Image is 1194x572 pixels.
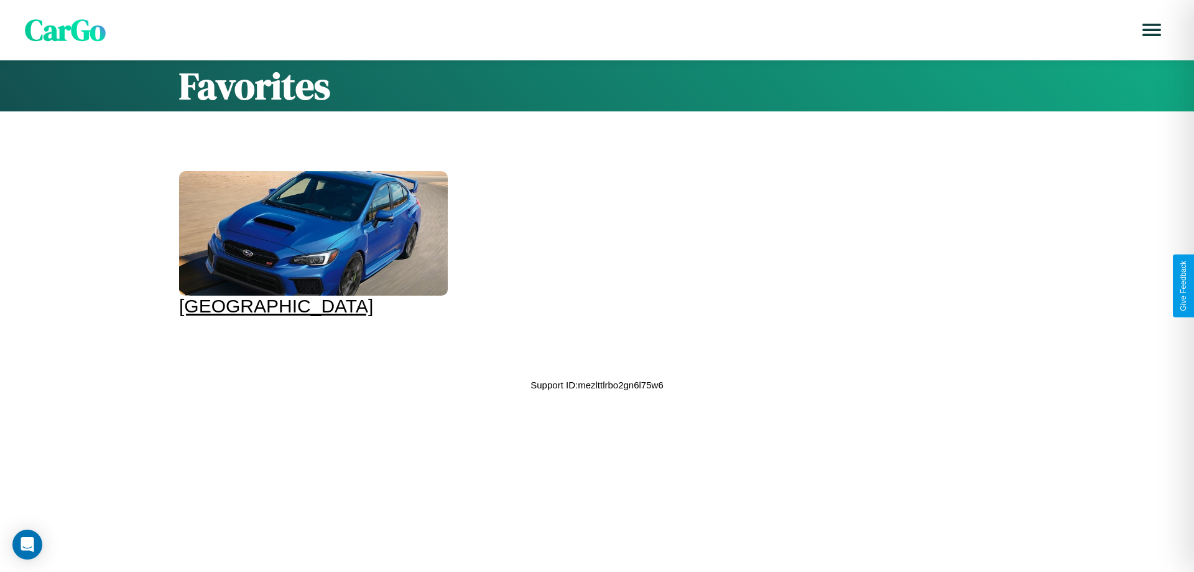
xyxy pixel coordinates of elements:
[25,9,106,50] span: CarGo
[530,377,663,393] p: Support ID: mezlttlrbo2gn6l75w6
[179,60,1015,111] h1: Favorites
[1134,12,1169,47] button: Open menu
[1179,261,1188,311] div: Give Feedback
[179,296,448,317] div: [GEOGRAPHIC_DATA]
[12,530,42,560] div: Open Intercom Messenger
